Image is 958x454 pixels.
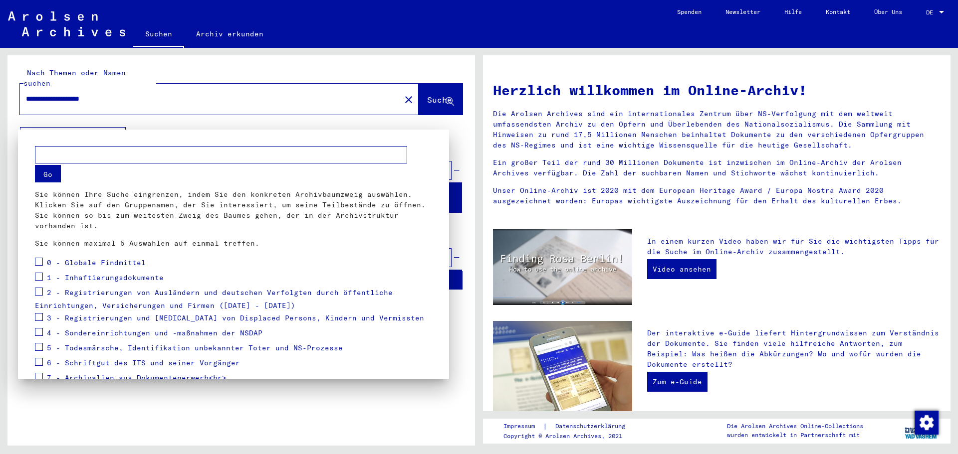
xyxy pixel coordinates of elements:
span: 3 - Registrierungen und [MEDICAL_DATA] von Displaced Persons, Kindern und Vermissten [47,313,424,322]
span: 2 - Registrierungen von Ausländern und deutschen Verfolgten durch öffentliche Einrichtungen, Vers... [35,288,393,310]
span: 1 - Inhaftierungsdokumente [47,273,164,282]
span: 7 - Archivalien aus Dokumentenerwerb<br> [47,373,227,382]
span: 5 - Todesmärsche, Identifikation unbekannter Toter und NS-Prozesse [47,343,343,352]
p: Sie können Ihre Suche eingrenzen, indem Sie den konkreten Archivbaumzweig auswählen. Klicken Sie ... [35,189,432,231]
button: Go [35,165,61,182]
img: Zustimmung ändern [915,411,939,435]
p: Sie können maximal 5 Auswahlen auf einmal treffen. [35,238,432,249]
span: 4 - Sondereinrichtungen und -maßnahmen der NSDAP [47,328,262,337]
span: 0 - Globale Findmittel [47,258,146,267]
span: 6 - Schriftgut des ITS und seiner Vorgänger [47,358,240,367]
